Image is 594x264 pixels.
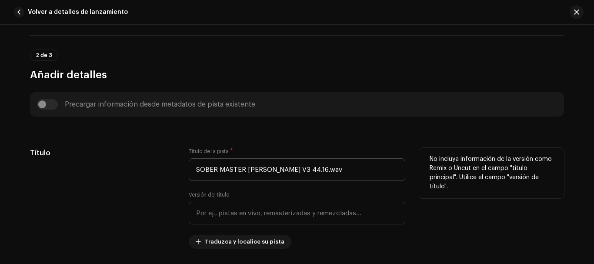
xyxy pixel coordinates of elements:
span: Traduzca y localice su pista [204,233,284,251]
label: Título de la pista [189,148,233,155]
button: Traduzca y localice su pista [189,235,291,249]
input: Ingrese el nombre de la pista [189,158,405,181]
label: Versión del título [189,191,229,198]
h3: Añadir detalles [30,68,564,82]
input: Por ej., pistas en vivo, remasterizadas y remezcladas... [189,202,405,224]
h5: Título [30,148,175,158]
p: No incluya información de la versión como Remix o Uncut en el campo "título principal". Utilice e... [430,155,554,191]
